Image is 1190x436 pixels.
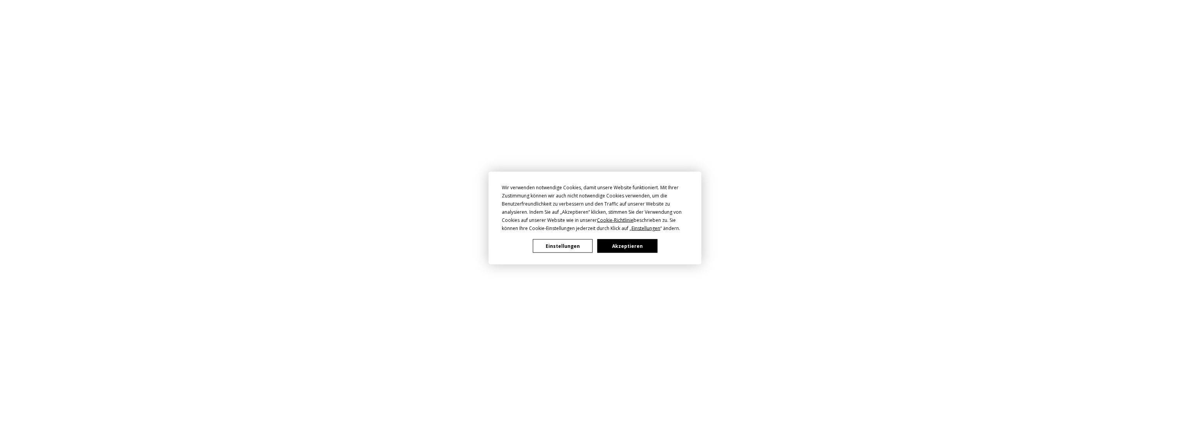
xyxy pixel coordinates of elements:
span: Cookie-Richtlinie [597,217,633,223]
button: Akzeptieren [597,239,657,253]
button: Einstellungen [533,239,593,253]
div: Cookie Consent Prompt [489,172,701,265]
div: Wir verwenden notwendige Cookies, damit unsere Website funktioniert. Mit Ihrer Zustimmung können ... [502,183,688,232]
span: Einstellungen [632,225,660,232]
